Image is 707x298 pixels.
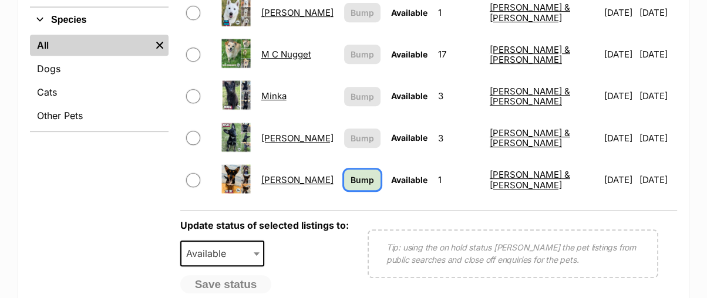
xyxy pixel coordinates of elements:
td: 1 [433,160,484,200]
span: Bump [351,48,374,60]
a: [PERSON_NAME] & [PERSON_NAME] [490,44,570,65]
a: [PERSON_NAME] & [PERSON_NAME] [490,2,570,23]
span: Bump [351,90,374,103]
a: [PERSON_NAME] [261,133,334,144]
a: Cats [30,82,169,103]
div: Species [30,32,169,131]
label: Update status of selected listings to: [180,219,349,231]
a: Bump [344,170,381,190]
a: [PERSON_NAME] & [PERSON_NAME] [490,127,570,148]
td: [DATE] [600,34,638,74]
td: 17 [433,34,484,74]
a: [PERSON_NAME] & [PERSON_NAME] [490,169,570,190]
button: Species [30,12,169,28]
a: Remove filter [151,35,169,56]
span: Available [391,49,427,59]
td: [DATE] [639,118,676,158]
span: Bump [351,174,374,186]
a: [PERSON_NAME] & [PERSON_NAME] [490,86,570,107]
a: [PERSON_NAME] [261,174,334,185]
span: Available [391,175,427,185]
button: Bump [344,3,381,22]
a: All [30,35,151,56]
td: 3 [433,76,484,116]
td: 3 [433,118,484,158]
span: Available [180,241,265,266]
button: Save status [180,275,272,294]
td: [DATE] [600,118,638,158]
span: Available [391,133,427,143]
span: Bump [351,6,374,19]
p: Tip: using the on hold status [PERSON_NAME] the pet listings from public searches and close off e... [386,241,639,266]
a: Dogs [30,58,169,79]
a: Minka [261,90,287,101]
span: Bump [351,132,374,144]
span: Available [181,245,238,262]
a: M C Nugget [261,49,311,60]
td: [DATE] [639,76,676,116]
td: [DATE] [639,34,676,74]
button: Bump [344,87,381,106]
span: Available [391,91,427,101]
td: [DATE] [639,160,676,200]
td: [DATE] [600,76,638,116]
td: [DATE] [600,160,638,200]
a: Other Pets [30,105,169,126]
span: Available [391,8,427,18]
button: Bump [344,128,381,148]
button: Bump [344,45,381,64]
a: [PERSON_NAME] [261,7,334,18]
